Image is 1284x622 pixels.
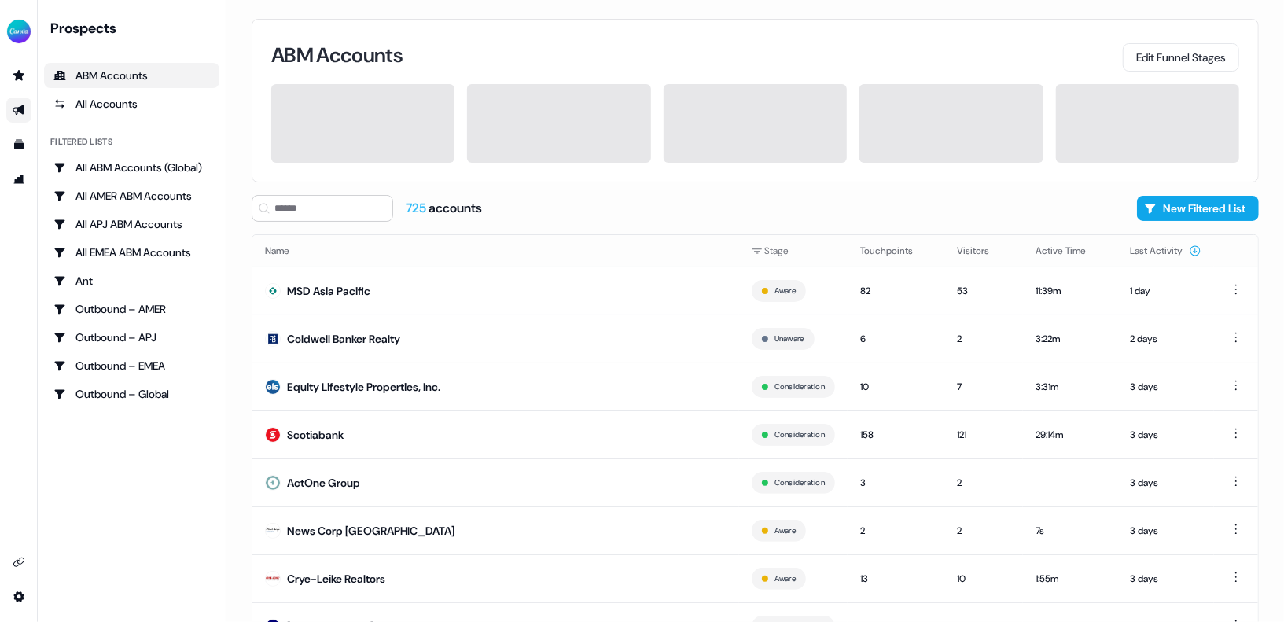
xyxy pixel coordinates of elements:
[1036,523,1105,539] div: 7s
[53,273,210,289] div: Ant
[1130,331,1201,347] div: 2 days
[860,379,932,395] div: 10
[53,301,210,317] div: Outbound – AMER
[44,240,219,265] a: Go to All EMEA ABM Accounts
[287,427,344,443] div: Scotiabank
[287,379,440,395] div: Equity Lifestyle Properties, Inc.
[6,98,31,123] a: Go to outbound experience
[957,523,1010,539] div: 2
[957,571,1010,587] div: 10
[44,381,219,407] a: Go to Outbound – Global
[774,572,796,586] button: Aware
[50,19,219,38] div: Prospects
[957,237,1008,265] button: Visitors
[957,475,1010,491] div: 2
[774,380,825,394] button: Consideration
[44,353,219,378] a: Go to Outbound – EMEA
[6,550,31,575] a: Go to integrations
[271,45,403,65] h3: ABM Accounts
[752,243,835,259] div: Stage
[1036,237,1105,265] button: Active Time
[860,427,932,443] div: 158
[287,283,370,299] div: MSD Asia Pacific
[1036,379,1105,395] div: 3:31m
[44,212,219,237] a: Go to All APJ ABM Accounts
[774,332,804,346] button: Unaware
[957,379,1010,395] div: 7
[1036,331,1105,347] div: 3:22m
[1123,43,1239,72] button: Edit Funnel Stages
[860,475,932,491] div: 3
[774,284,796,298] button: Aware
[1036,283,1105,299] div: 11:39m
[6,132,31,157] a: Go to templates
[6,167,31,192] a: Go to attribution
[957,427,1010,443] div: 121
[774,476,825,490] button: Consideration
[44,155,219,180] a: Go to All ABM Accounts (Global)
[44,325,219,350] a: Go to Outbound – APJ
[1130,379,1201,395] div: 3 days
[860,283,932,299] div: 82
[252,235,739,267] th: Name
[287,571,385,587] div: Crye-Leike Realtors
[53,386,210,402] div: Outbound – Global
[1130,475,1201,491] div: 3 days
[1036,571,1105,587] div: 1:55m
[44,296,219,322] a: Go to Outbound – AMER
[774,524,796,538] button: Aware
[1130,427,1201,443] div: 3 days
[1130,237,1201,265] button: Last Activity
[860,331,932,347] div: 6
[860,523,932,539] div: 2
[1130,523,1201,539] div: 3 days
[774,428,825,442] button: Consideration
[53,188,210,204] div: All AMER ABM Accounts
[287,523,454,539] div: News Corp [GEOGRAPHIC_DATA]
[44,268,219,293] a: Go to Ant
[53,96,210,112] div: All Accounts
[6,584,31,609] a: Go to integrations
[287,475,360,491] div: ActOne Group
[53,358,210,374] div: Outbound – EMEA
[44,183,219,208] a: Go to All AMER ABM Accounts
[287,331,400,347] div: Coldwell Banker Realty
[53,68,210,83] div: ABM Accounts
[860,237,932,265] button: Touchpoints
[957,283,1010,299] div: 53
[53,329,210,345] div: Outbound – APJ
[1130,283,1201,299] div: 1 day
[50,135,112,149] div: Filtered lists
[53,160,210,175] div: All ABM Accounts (Global)
[1130,571,1201,587] div: 3 days
[44,91,219,116] a: All accounts
[957,331,1010,347] div: 2
[44,63,219,88] a: ABM Accounts
[406,200,482,217] div: accounts
[53,245,210,260] div: All EMEA ABM Accounts
[53,216,210,232] div: All APJ ABM Accounts
[6,63,31,88] a: Go to prospects
[1036,427,1105,443] div: 29:14m
[1137,196,1259,221] button: New Filtered List
[406,200,429,216] span: 725
[860,571,932,587] div: 13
